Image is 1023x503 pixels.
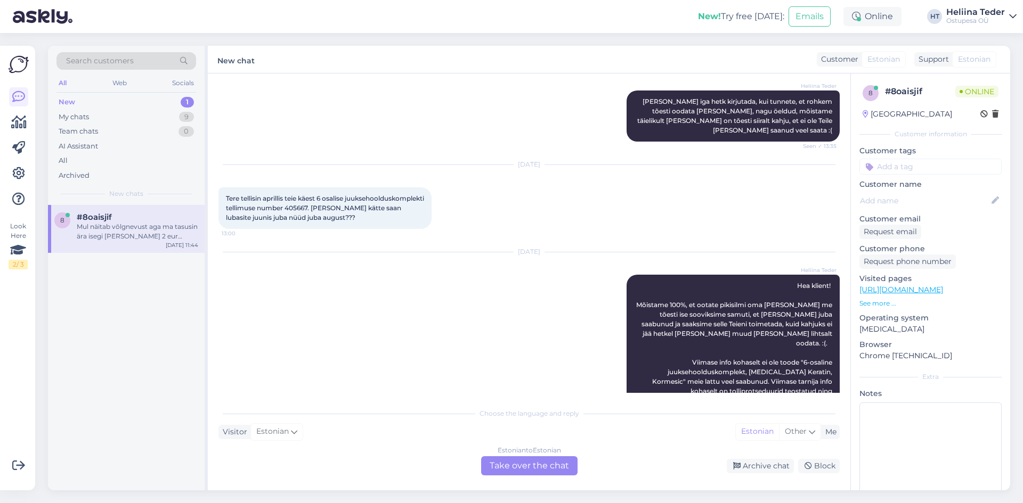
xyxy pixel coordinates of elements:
[59,126,98,137] div: Team chats
[797,142,837,150] span: Seen ✓ 13:35
[797,266,837,274] span: Heliina Teder
[785,426,807,436] span: Other
[218,409,840,418] div: Choose the language and reply
[946,17,1005,25] div: Ostupesa OÜ
[637,97,834,134] span: [PERSON_NAME] iga hetk kirjutada, kui tunnete, et rohkem tõesti oodata [PERSON_NAME], nagu öeldud...
[914,54,949,65] div: Support
[797,82,837,90] span: Heliina Teder
[868,89,873,97] span: 8
[218,247,840,257] div: [DATE]
[226,194,426,221] span: Tere tellisin aprillis teie käest 6 osalise juuksehoolduskomplekti tellimuse number 405667. [PERS...
[218,160,840,169] div: [DATE]
[859,312,1002,324] p: Operating system
[859,339,1002,350] p: Browser
[863,109,952,120] div: [GEOGRAPHIC_DATA]
[59,112,89,122] div: My chats
[698,10,784,23] div: Try free [DATE]:
[860,195,989,207] input: Add name
[59,97,75,108] div: New
[927,9,942,24] div: HT
[859,324,1002,335] p: [MEDICAL_DATA]
[958,54,990,65] span: Estonian
[59,170,90,181] div: Archived
[66,55,134,67] span: Search customers
[498,446,561,455] div: Estonian to Estonian
[789,6,831,27] button: Emails
[9,54,29,75] img: Askly Logo
[859,254,956,269] div: Request phone number
[946,8,1017,25] a: Heliina TederOstupesa OÜ
[256,426,289,438] span: Estonian
[843,7,902,26] div: Online
[170,76,196,90] div: Socials
[217,52,255,67] label: New chat
[56,76,69,90] div: All
[859,225,921,239] div: Request email
[859,372,1002,382] div: Extra
[9,260,28,269] div: 2 / 3
[727,459,794,473] div: Archive chat
[181,97,194,108] div: 1
[859,299,1002,308] p: See more ...
[859,129,1002,139] div: Customer information
[859,388,1002,399] p: Notes
[166,241,198,249] div: [DATE] 11:44
[859,243,1002,254] p: Customer phone
[859,213,1002,225] p: Customer email
[9,221,28,269] div: Look Here
[955,86,998,97] span: Online
[222,229,262,237] span: 13:00
[110,76,129,90] div: Web
[859,273,1002,284] p: Visited pages
[859,159,1002,175] input: Add a tag
[817,54,858,65] div: Customer
[109,189,143,199] span: New chats
[59,141,98,152] div: AI Assistant
[77,222,198,241] div: Mul näitab võlgnevust aga ma tasusin ära isegi [PERSON_NAME] 2 eur rohkem
[178,126,194,137] div: 0
[885,85,955,98] div: # 8oaisjif
[859,350,1002,361] p: Chrome [TECHNICAL_ID]
[859,145,1002,156] p: Customer tags
[859,285,943,294] a: [URL][DOMAIN_NAME]
[798,459,840,473] div: Block
[821,426,837,438] div: Me
[736,424,779,440] div: Estonian
[481,456,578,475] div: Take over the chat
[218,426,247,438] div: Visitor
[59,155,68,166] div: All
[946,8,1005,17] div: Heliina Teder
[60,216,64,224] span: 8
[867,54,900,65] span: Estonian
[77,212,112,222] span: #8oaisjif
[179,112,194,122] div: 9
[698,11,721,21] b: New!
[859,179,1002,190] p: Customer name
